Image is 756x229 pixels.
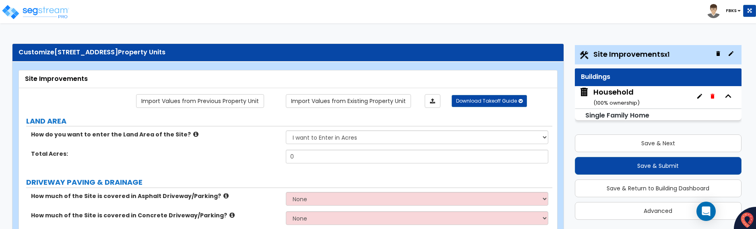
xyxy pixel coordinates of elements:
button: Save & Next [575,134,742,152]
button: Save & Submit [575,157,742,175]
div: Site Improvements [25,74,551,84]
label: How much of the Site is covered in Concrete Driveway/Parking? [31,211,280,219]
div: Open Intercom Messenger [696,202,716,221]
button: Save & Return to Building Dashboard [575,179,742,197]
button: Download Takeoff Guide [452,95,527,107]
img: Construction.png [579,50,589,60]
label: DRIVEWAY PAVING & DRAINAGE [26,177,552,188]
div: Customize Property Units [19,48,558,57]
label: Total Acres: [31,150,280,158]
i: click for more info! [223,193,229,199]
span: Site Improvements [593,49,669,59]
i: click for more info! [229,212,235,218]
a: Import the dynamic attributes value through Excel sheet [425,94,440,108]
span: [STREET_ADDRESS] [54,47,118,57]
span: Household [579,87,640,107]
label: LAND AREA [26,116,552,126]
small: x1 [664,50,669,59]
div: Household [593,87,640,107]
div: Buildings [581,72,736,82]
a: Import the dynamic attribute values from existing properties. [286,94,411,108]
i: click for more info! [193,131,198,137]
label: How much of the Site is covered in Asphalt Driveway/Parking? [31,192,280,200]
small: ( 100 % ownership) [593,99,640,107]
img: building.svg [579,87,589,97]
label: How do you want to enter the Land Area of the Site? [31,130,280,138]
small: Single Family Home [585,111,649,120]
a: Import the dynamic attribute values from previous properties. [136,94,264,108]
b: FBKS [726,8,737,14]
span: Download Takeoff Guide [456,97,517,104]
img: avatar.png [706,4,721,18]
img: logo_pro_r.png [1,4,70,20]
button: Advanced [575,202,742,220]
